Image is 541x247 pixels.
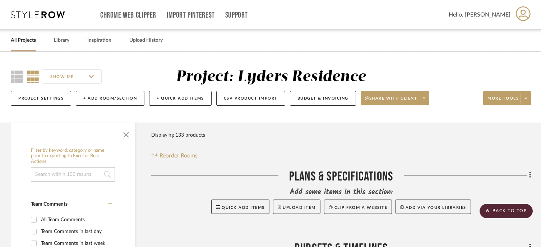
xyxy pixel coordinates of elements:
span: Reorder Rooms [159,151,198,160]
input: Search within 133 results [31,167,115,182]
div: Displaying 133 products [151,128,205,142]
span: Share with client [365,96,417,106]
a: Upload History [129,36,163,45]
button: More tools [483,91,531,105]
button: Add via your libraries [396,200,471,214]
button: Share with client [361,91,430,105]
button: CSV Product Import [216,91,285,106]
div: Project: Lyders Residence [176,69,366,84]
span: Hello, [PERSON_NAME] [449,10,510,19]
span: Team Comments [31,202,68,207]
scroll-to-top-button: BACK TO TOP [480,204,533,218]
a: Support [225,12,248,18]
button: Reorder Rooms [151,151,198,160]
div: Add some items in this section: [151,187,531,197]
div: All Team Comments [41,214,110,225]
button: Close [119,126,133,141]
a: Import Pinterest [167,12,215,18]
span: More tools [487,96,519,106]
a: Library [54,36,69,45]
button: Clip from a website [324,200,392,214]
button: Project Settings [11,91,71,106]
h6: Filter by keyword, category or name prior to exporting to Excel or Bulk Actions [31,148,115,165]
span: Quick Add Items [222,206,265,210]
button: Quick Add Items [211,200,269,214]
button: Upload Item [273,200,320,214]
button: + Quick Add Items [149,91,212,106]
a: All Projects [11,36,36,45]
div: Team Comments in last day [41,226,110,237]
a: Chrome Web Clipper [100,12,156,18]
button: Budget & Invoicing [290,91,356,106]
button: + Add Room/Section [76,91,144,106]
a: Inspiration [87,36,111,45]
